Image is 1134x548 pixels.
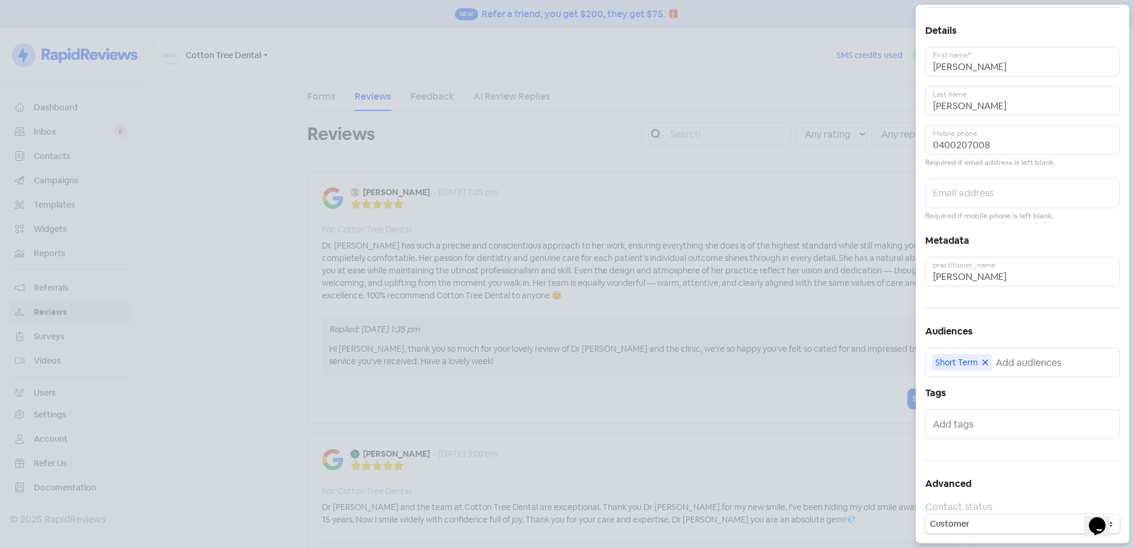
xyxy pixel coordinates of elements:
input: Last name [925,86,1120,116]
small: Required if mobile phone is left blank. [925,211,1054,222]
input: Email address [925,179,1120,208]
h5: Advanced [925,475,1120,493]
h5: Tags [925,384,1120,402]
input: Add tags [933,415,1114,434]
span: Short Term [935,358,978,367]
h5: Metadata [925,232,1120,250]
input: practitioner_name [925,257,1120,286]
input: First name [925,47,1120,77]
input: Add audiences [996,353,1114,372]
h5: Audiences [925,323,1120,340]
input: Mobile phone [925,125,1120,155]
h5: Details [925,22,1120,40]
small: Required if email address is left blank. [925,157,1056,168]
div: Contact status [925,500,1120,514]
iframe: chat widget [1084,501,1122,536]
